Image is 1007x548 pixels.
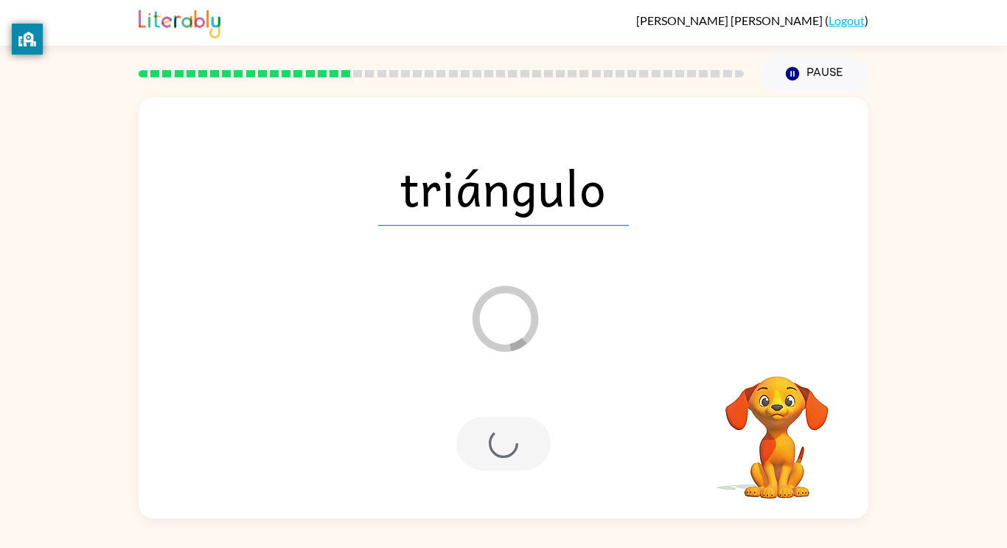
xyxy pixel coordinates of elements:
div: ( ) [636,13,868,27]
button: privacy banner [12,24,43,55]
button: Pause [762,57,868,91]
span: [PERSON_NAME] [PERSON_NAME] [636,13,825,27]
video: Your browser must support playing .mp4 files to use Literably. Please try using another browser. [703,353,851,501]
img: Literably [139,6,220,38]
a: Logout [829,13,865,27]
span: triángulo [378,149,629,226]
